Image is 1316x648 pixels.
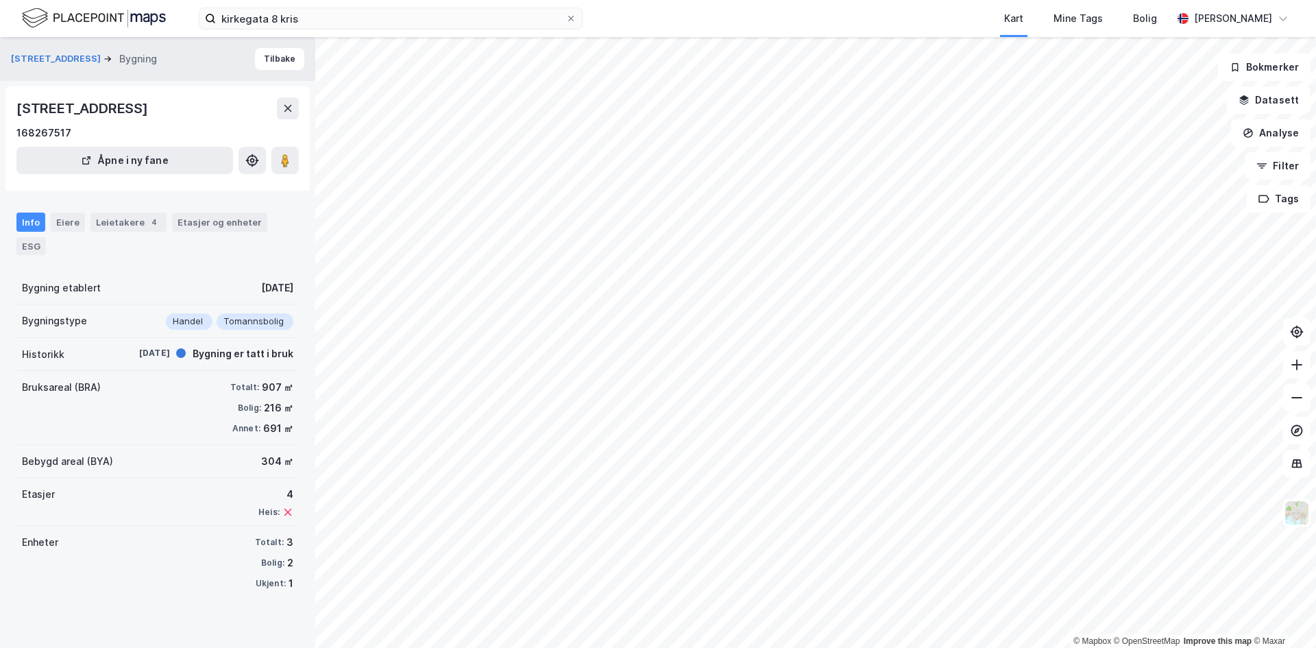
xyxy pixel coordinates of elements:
[1194,10,1272,27] div: [PERSON_NAME]
[232,423,260,434] div: Annet:
[90,213,167,232] div: Leietakere
[238,403,261,413] div: Bolig:
[16,97,151,119] div: [STREET_ADDRESS]
[1245,152,1311,180] button: Filter
[216,8,565,29] input: Søk på adresse, matrikkel, gårdeiere, leietakere eller personer
[262,379,293,396] div: 907 ㎡
[289,575,293,592] div: 1
[1218,53,1311,81] button: Bokmerker
[258,507,280,518] div: Heis:
[287,555,293,571] div: 2
[287,534,293,551] div: 3
[16,213,45,232] div: Info
[16,147,233,174] button: Åpne i ny fane
[1004,10,1023,27] div: Kart
[22,486,55,503] div: Etasjer
[1184,636,1252,646] a: Improve this map
[193,346,293,362] div: Bygning er tatt i bruk
[255,537,284,548] div: Totalt:
[16,125,71,141] div: 168267517
[1227,86,1311,114] button: Datasett
[1247,582,1316,648] div: Kontrollprogram for chat
[51,213,85,232] div: Eiere
[255,48,304,70] button: Tilbake
[22,280,101,296] div: Bygning etablert
[178,216,262,228] div: Etasjer og enheter
[16,237,46,255] div: ESG
[1284,500,1310,526] img: Z
[261,453,293,470] div: 304 ㎡
[261,557,284,568] div: Bolig:
[258,486,293,503] div: 4
[1133,10,1157,27] div: Bolig
[230,382,259,393] div: Totalt:
[119,51,157,67] div: Bygning
[1231,119,1311,147] button: Analyse
[22,379,101,396] div: Bruksareal (BRA)
[22,346,64,363] div: Historikk
[263,420,293,437] div: 691 ㎡
[22,453,113,470] div: Bebygd areal (BYA)
[264,400,293,416] div: 216 ㎡
[1247,582,1316,648] iframe: Chat Widget
[1114,636,1180,646] a: OpenStreetMap
[22,313,87,329] div: Bygningstype
[256,578,286,589] div: Ukjent:
[22,534,58,551] div: Enheter
[1053,10,1103,27] div: Mine Tags
[115,347,170,359] div: [DATE]
[11,52,103,66] button: [STREET_ADDRESS]
[22,6,166,30] img: logo.f888ab2527a4732fd821a326f86c7f29.svg
[1073,636,1111,646] a: Mapbox
[261,280,293,296] div: [DATE]
[1247,185,1311,213] button: Tags
[147,215,161,229] div: 4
